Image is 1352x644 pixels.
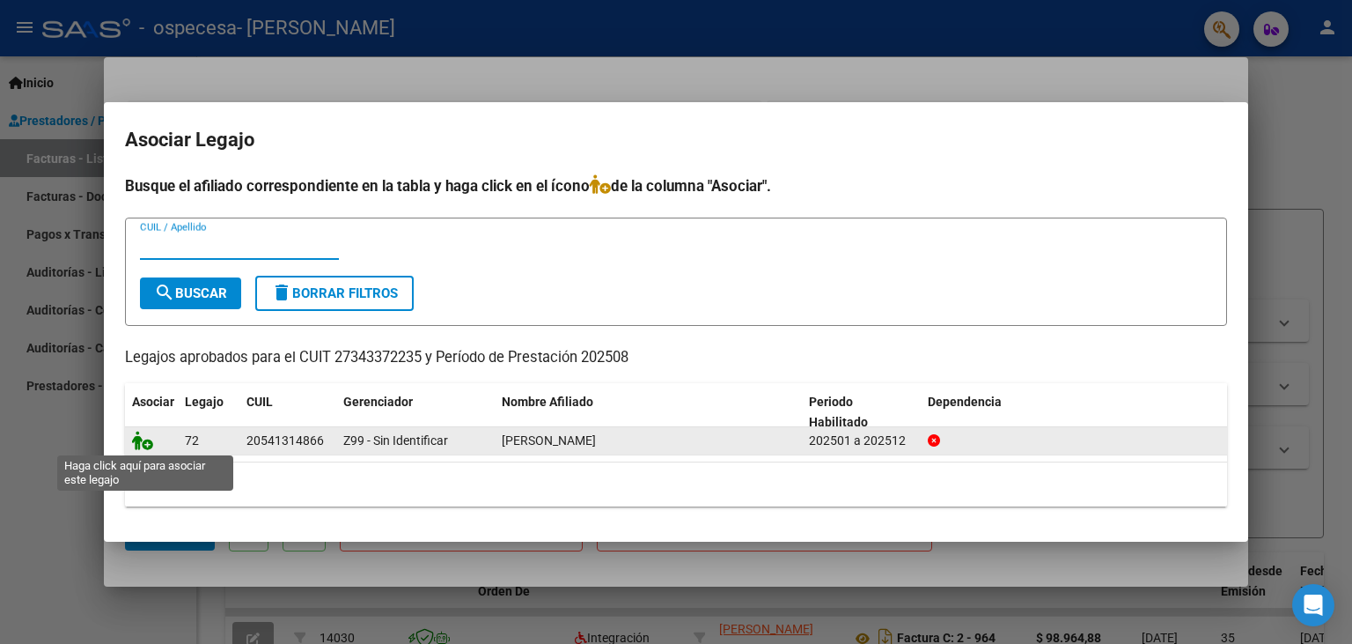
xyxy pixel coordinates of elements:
[246,431,324,451] div: 20541314866
[271,285,398,301] span: Borrar Filtros
[239,383,336,441] datatable-header-cell: CUIL
[125,463,1227,507] div: 1 registros
[178,383,239,441] datatable-header-cell: Legajo
[154,285,227,301] span: Buscar
[185,395,224,409] span: Legajo
[255,276,414,311] button: Borrar Filtros
[343,433,448,448] span: Z99 - Sin Identificar
[140,278,241,309] button: Buscar
[271,282,292,303] mat-icon: delete
[809,431,914,451] div: 202501 a 202512
[343,395,413,409] span: Gerenciador
[185,433,199,448] span: 72
[132,395,174,409] span: Asociar
[502,433,596,448] span: ALMIRON SANTINO BENJAMIN
[125,383,178,441] datatable-header-cell: Asociar
[246,395,273,409] span: CUIL
[125,123,1227,157] h2: Asociar Legajo
[502,395,593,409] span: Nombre Afiliado
[802,383,921,441] datatable-header-cell: Periodo Habilitado
[125,174,1227,197] h4: Busque el afiliado correspondiente en la tabla y haga click en el ícono de la columna "Asociar".
[928,395,1002,409] span: Dependencia
[125,347,1227,369] p: Legajos aprobados para el CUIT 27343372235 y Período de Prestación 202508
[809,395,868,429] span: Periodo Habilitado
[495,383,802,441] datatable-header-cell: Nombre Afiliado
[1292,584,1334,626] div: Open Intercom Messenger
[921,383,1228,441] datatable-header-cell: Dependencia
[154,282,175,303] mat-icon: search
[336,383,495,441] datatable-header-cell: Gerenciador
